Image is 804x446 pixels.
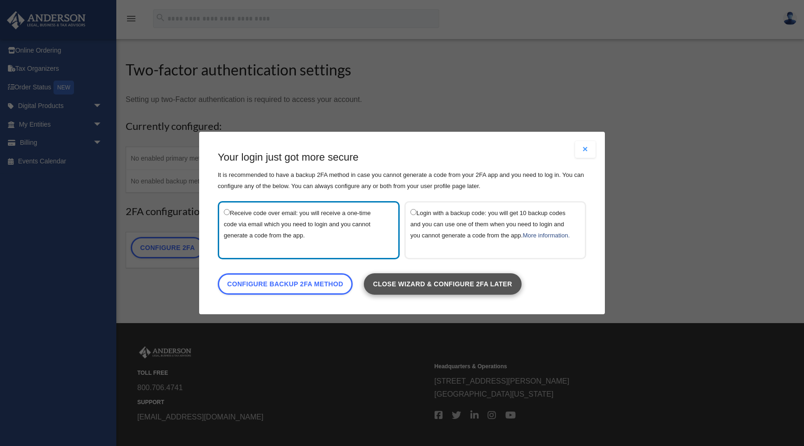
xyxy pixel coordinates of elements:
[218,273,353,295] a: Configure backup 2FA method
[218,150,586,165] h3: Your login just got more secure
[224,209,230,215] input: Receive code over email: you will receive a one-time code via email which you need to login and y...
[364,273,522,295] a: Close wizard & configure 2FA later
[410,209,416,215] input: Login with a backup code: you will get 10 backup codes and you can use one of them when you need ...
[410,207,571,253] label: Login with a backup code: you will get 10 backup codes and you can use one of them when you need ...
[575,141,596,158] button: Close modal
[224,207,384,253] label: Receive code over email: you will receive a one-time code via email which you need to login and y...
[218,169,586,192] p: It is recommended to have a backup 2FA method in case you cannot generate a code from your 2FA ap...
[523,232,569,239] a: More information.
